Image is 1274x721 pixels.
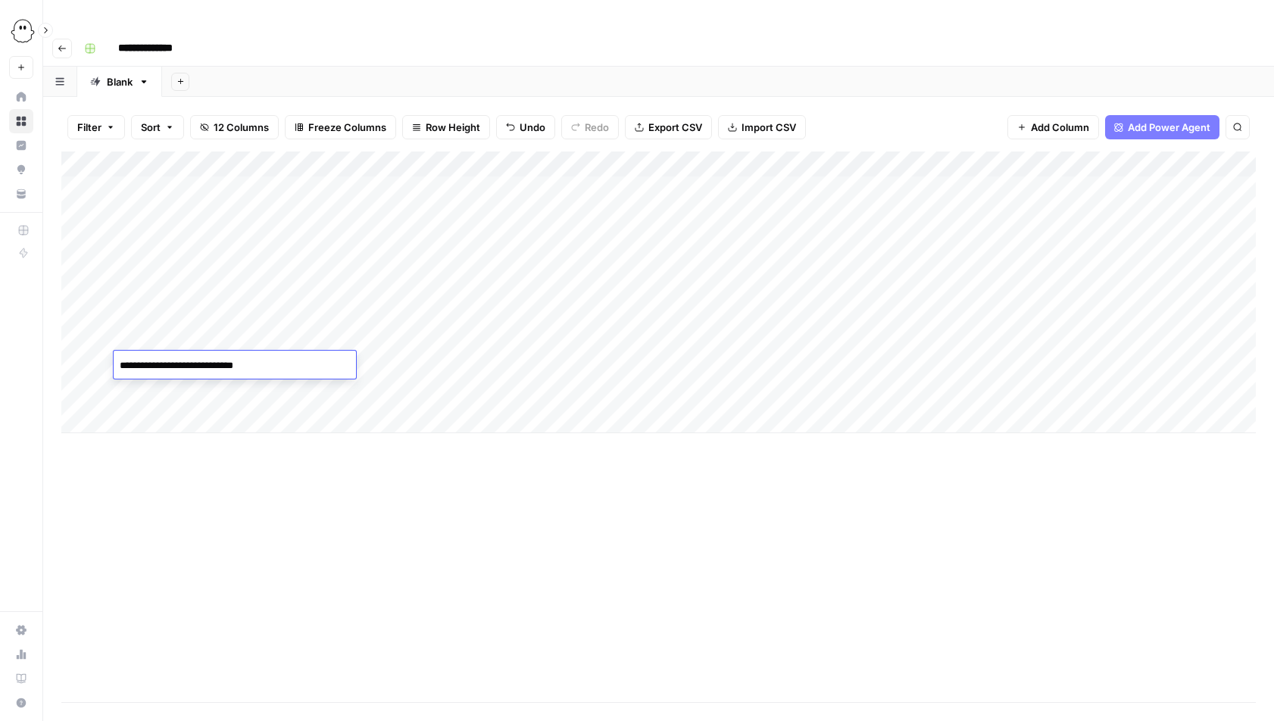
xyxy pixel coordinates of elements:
span: Export CSV [648,120,702,135]
button: Add Column [1007,115,1099,139]
div: Blank [107,74,133,89]
span: Undo [520,120,545,135]
a: Learning Hub [9,666,33,691]
button: Freeze Columns [285,115,396,139]
button: Import CSV [718,115,806,139]
button: Filter [67,115,125,139]
span: Filter [77,120,101,135]
span: Sort [141,120,161,135]
button: Sort [131,115,184,139]
a: Usage [9,642,33,666]
button: 12 Columns [190,115,279,139]
a: Insights [9,133,33,158]
button: Undo [496,115,555,139]
span: Add Power Agent [1128,120,1210,135]
a: Blank [77,67,162,97]
span: Import CSV [742,120,796,135]
button: Add Power Agent [1105,115,1219,139]
button: Help + Support [9,691,33,715]
button: Row Height [402,115,490,139]
span: 12 Columns [214,120,269,135]
span: Row Height [426,120,480,135]
a: Settings [9,618,33,642]
span: Add Column [1031,120,1089,135]
span: Redo [585,120,609,135]
button: Workspace: PhantomBuster [9,12,33,50]
a: Home [9,85,33,109]
a: Your Data [9,182,33,206]
button: Export CSV [625,115,712,139]
button: Redo [561,115,619,139]
img: PhantomBuster Logo [9,17,36,45]
span: Freeze Columns [308,120,386,135]
a: Browse [9,109,33,133]
a: Opportunities [9,158,33,182]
